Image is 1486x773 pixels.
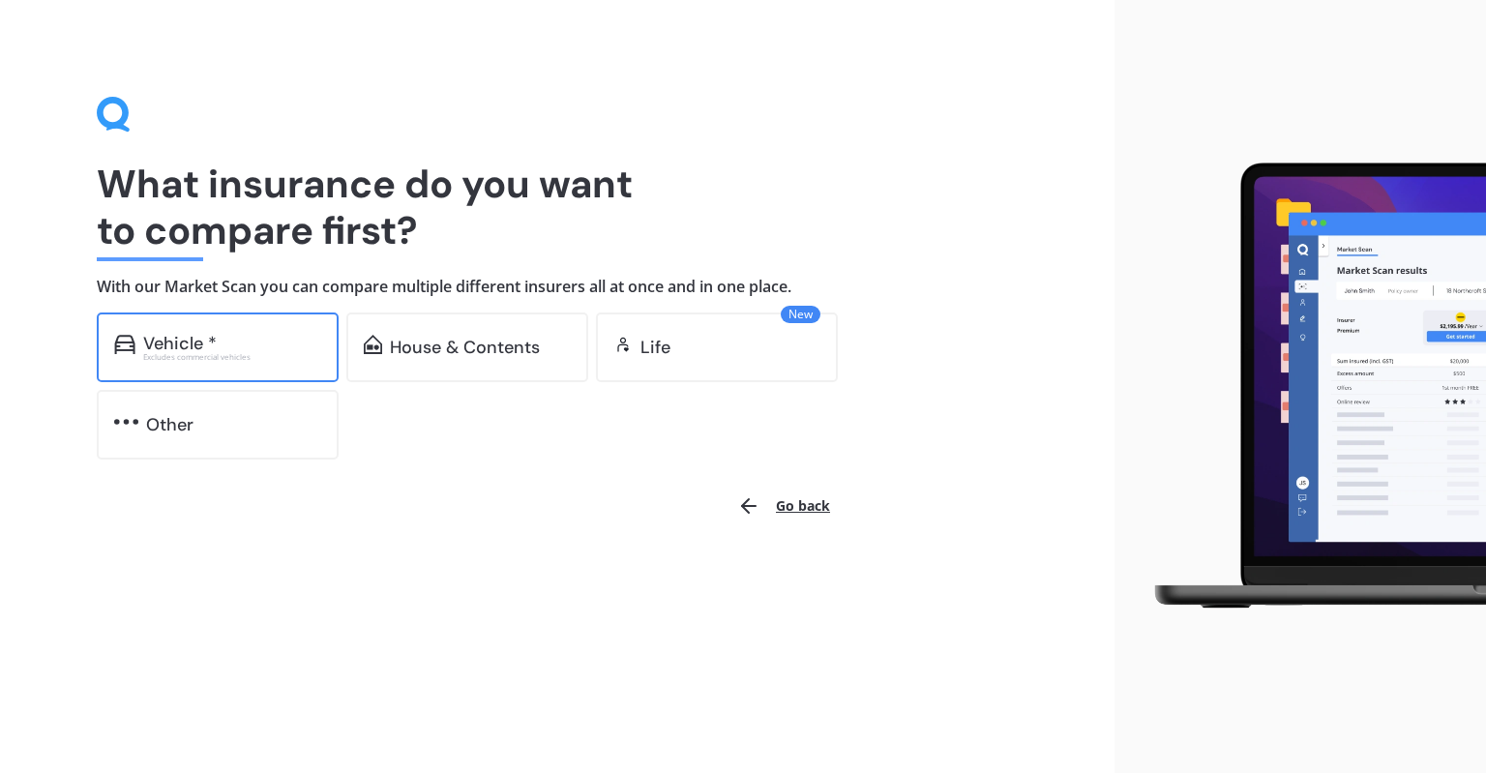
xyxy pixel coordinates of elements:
div: Excludes commercial vehicles [143,353,321,361]
h4: With our Market Scan you can compare multiple different insurers all at once and in one place. [97,277,1018,297]
div: Other [146,415,193,434]
img: other.81dba5aafe580aa69f38.svg [114,412,138,431]
div: Life [640,338,670,357]
img: laptop.webp [1130,153,1486,620]
button: Go back [726,483,842,529]
img: home-and-contents.b802091223b8502ef2dd.svg [364,335,382,354]
div: House & Contents [390,338,540,357]
h1: What insurance do you want to compare first? [97,161,1018,253]
img: life.f720d6a2d7cdcd3ad642.svg [613,335,633,354]
img: car.f15378c7a67c060ca3f3.svg [114,335,135,354]
span: New [781,306,820,323]
div: Vehicle * [143,334,217,353]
